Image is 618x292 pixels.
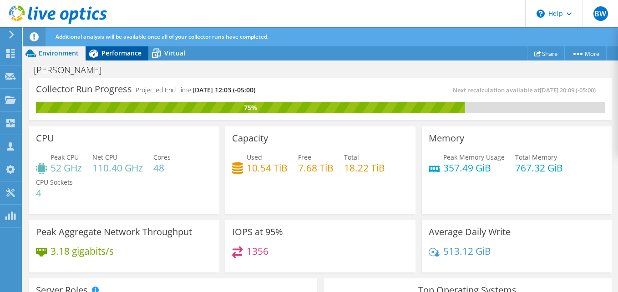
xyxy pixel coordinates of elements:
h4: 7.68 TiB [298,163,334,173]
span: Peak Memory Usage [443,153,505,161]
h4: 10.54 TiB [247,163,288,173]
span: [DATE] 12:03 (-05:00) [192,86,255,94]
h4: 4 [36,188,73,198]
h3: IOPS at 95% [232,227,283,237]
h4: 110.40 GHz [92,163,143,173]
svg: \n [537,10,545,18]
span: Virtual [164,49,185,57]
h3: Capacity [232,133,268,143]
span: Next recalculation available at [453,86,600,94]
h4: 52 GHz [51,163,82,173]
h4: 48 [153,163,171,173]
span: CPU Sockets [36,178,73,186]
span: Performance [101,49,142,57]
h3: CPU [36,133,54,143]
div: 75% [36,103,465,113]
h4: 357.49 GiB [443,163,505,173]
span: Net CPU [92,153,117,161]
span: Cores [153,153,171,161]
h3: Memory [429,133,464,143]
h4: 1356 [247,246,268,256]
span: Free [298,153,311,161]
span: [DATE] 20:09 (-05:00) [540,86,596,94]
span: Used [247,153,262,161]
h4: 18.22 TiB [344,163,385,173]
a: Share [527,46,565,60]
h3: Average Daily Write [429,227,511,237]
h4: 767.32 GiB [515,163,563,173]
span: Total [344,153,359,161]
a: More [564,46,607,60]
h4: Projected End Time: [136,85,255,95]
span: Environment [39,49,79,57]
span: BW [593,6,608,21]
h1: [PERSON_NAME] [30,65,116,75]
h3: Peak Aggregate Network Throughput [36,227,192,237]
span: Total Memory [515,153,557,161]
h4: 513.12 GiB [443,246,491,256]
span: Peak CPU [51,153,79,161]
span: Additional analysis will be available once all of your collector runs have completed. [56,33,268,40]
h4: 3.18 gigabits/s [51,246,114,256]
